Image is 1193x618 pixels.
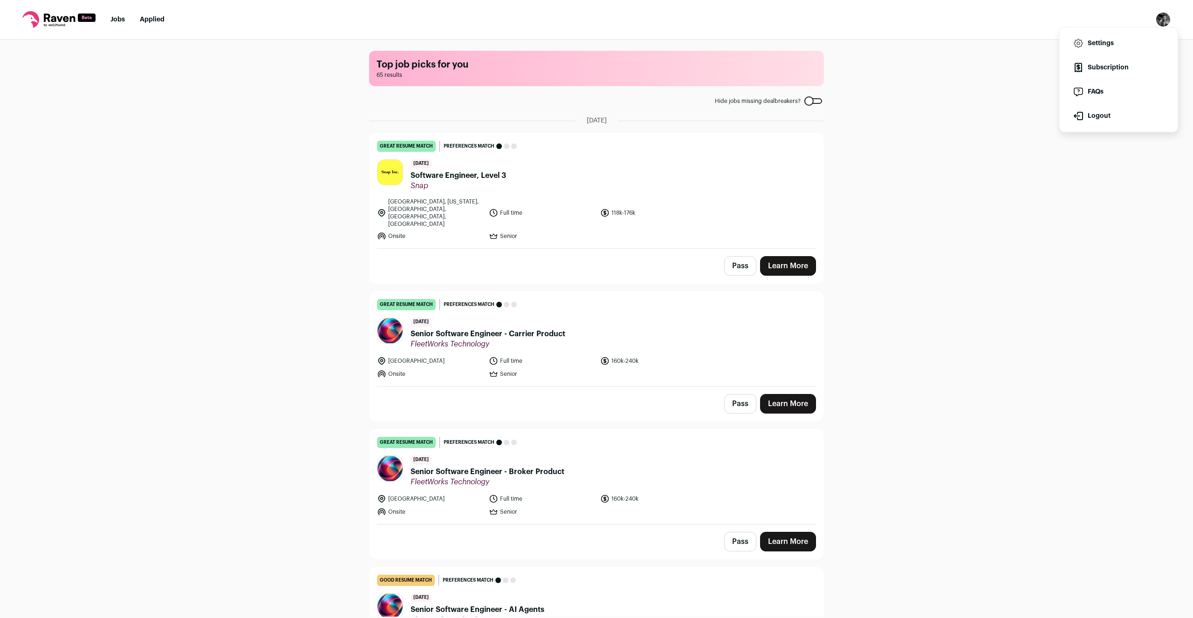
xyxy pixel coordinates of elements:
[411,340,565,349] span: FleetWorks Technology
[411,466,564,477] span: Senior Software Engineer - Broker Product
[489,507,595,516] li: Senior
[760,394,816,414] a: Learn More
[1067,81,1170,103] a: FAQs
[489,494,595,503] li: Full time
[724,256,756,276] button: Pass
[411,159,432,168] span: [DATE]
[377,141,436,152] div: great resume match
[1067,32,1170,54] a: Settings
[377,507,483,516] li: Onsite
[377,160,403,185] img: 99c48d78a97eea7b9e1a8d27914876bdc8eec497a763b35d7882cad842f1a536.jpg
[411,318,432,326] span: [DATE]
[715,97,801,105] span: Hide jobs missing dealbreakers?
[411,477,564,487] span: FleetWorks Technology
[370,429,823,524] a: great resume match Preferences match [DATE] Senior Software Engineer - Broker Product FleetWorks ...
[600,356,706,366] li: 160k-240k
[489,231,595,241] li: Senior
[377,71,816,79] span: 65 results
[377,299,436,310] div: great resume match
[489,356,595,366] li: Full time
[377,231,483,241] li: Onsite
[1156,12,1171,27] button: Open dropdown
[377,494,483,503] li: [GEOGRAPHIC_DATA]
[411,593,432,602] span: [DATE]
[489,369,595,379] li: Senior
[587,116,607,125] span: [DATE]
[760,256,816,276] a: Learn More
[377,318,403,343] img: 8d8ad1711fbd299dbc2d151a212e1898011c7cbf15fc8c24471c437976f58329.png
[110,16,125,23] a: Jobs
[377,369,483,379] li: Onsite
[600,494,706,503] li: 160k-240k
[140,16,165,23] a: Applied
[411,328,565,340] span: Senior Software Engineer - Carrier Product
[377,58,816,71] h1: Top job picks for you
[1067,105,1170,127] button: Logout
[760,532,816,551] a: Learn More
[411,455,432,464] span: [DATE]
[444,300,494,309] span: Preferences match
[724,532,756,551] button: Pass
[411,170,506,181] span: Software Engineer, Level 3
[724,394,756,414] button: Pass
[444,142,494,151] span: Preferences match
[411,181,506,190] span: Snap
[377,437,436,448] div: great resume match
[370,133,823,248] a: great resume match Preferences match [DATE] Software Engineer, Level 3 Snap [GEOGRAPHIC_DATA], [U...
[377,198,483,228] li: [GEOGRAPHIC_DATA], [US_STATE], [GEOGRAPHIC_DATA], [GEOGRAPHIC_DATA], [GEOGRAPHIC_DATA]
[444,438,494,447] span: Preferences match
[489,198,595,228] li: Full time
[377,575,435,586] div: good resume match
[600,198,706,228] li: 118k-176k
[370,292,823,386] a: great resume match Preferences match [DATE] Senior Software Engineer - Carrier Product FleetWorks...
[377,356,483,366] li: [GEOGRAPHIC_DATA]
[377,455,403,481] img: 8d8ad1711fbd299dbc2d151a212e1898011c7cbf15fc8c24471c437976f58329.png
[1067,56,1170,79] a: Subscription
[1156,12,1171,27] img: 1635949-medium_jpg
[443,576,494,585] span: Preferences match
[411,604,544,615] span: Senior Software Engineer - AI Agents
